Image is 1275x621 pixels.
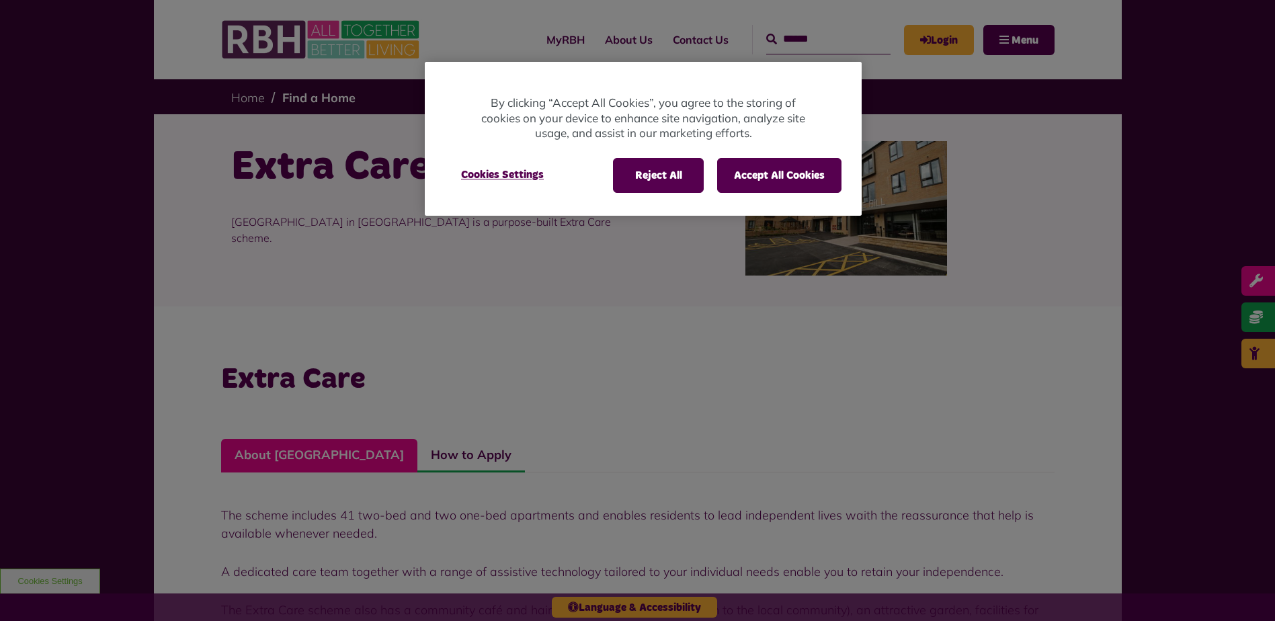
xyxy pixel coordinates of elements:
[445,158,560,192] button: Cookies Settings
[425,62,862,216] div: Privacy
[425,62,862,216] div: Cookie banner
[613,158,704,193] button: Reject All
[479,95,808,141] p: By clicking “Accept All Cookies”, you agree to the storing of cookies on your device to enhance s...
[717,158,841,193] button: Accept All Cookies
